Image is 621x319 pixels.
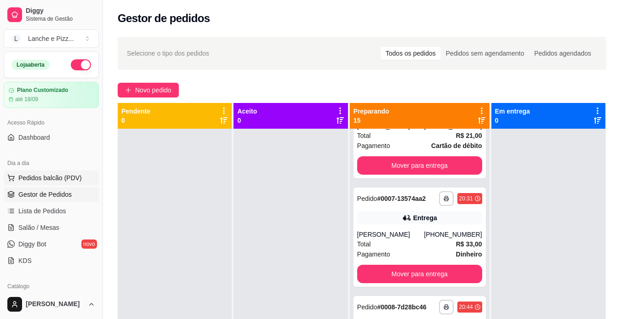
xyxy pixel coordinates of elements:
[357,141,390,151] span: Pagamento
[413,213,437,222] div: Entrega
[357,239,371,249] span: Total
[441,47,529,60] div: Pedidos sem agendamento
[4,130,99,145] a: Dashboard
[4,237,99,251] a: Diggy Botnovo
[121,107,150,116] p: Pendente
[357,303,377,311] span: Pedido
[15,96,38,103] article: até 18/09
[459,195,473,202] div: 20:31
[127,48,209,58] span: Selecione o tipo dos pedidos
[18,206,66,216] span: Lista de Pedidos
[424,230,482,239] div: [PHONE_NUMBER]
[125,87,131,93] span: plus
[18,173,82,182] span: Pedidos balcão (PDV)
[11,34,21,43] span: L
[431,142,482,149] strong: Cartão de débito
[237,116,257,125] p: 0
[353,107,389,116] p: Preparando
[357,265,482,283] button: Mover para entrega
[456,132,482,139] strong: R$ 21,00
[357,230,424,239] div: [PERSON_NAME]
[456,251,482,258] strong: Dinheiro
[377,303,426,311] strong: # 0008-7d28bc46
[381,47,441,60] div: Todos os pedidos
[529,47,596,60] div: Pedidos agendados
[118,83,179,97] button: Novo pedido
[4,156,99,171] div: Dia a dia
[4,293,99,315] button: [PERSON_NAME]
[4,82,99,108] a: Plano Customizadoaté 18/09
[18,190,72,199] span: Gestor de Pedidos
[377,195,426,202] strong: # 0007-13574aa2
[459,303,473,311] div: 20:44
[18,223,59,232] span: Salão / Mesas
[17,87,68,94] article: Plano Customizado
[18,239,46,249] span: Diggy Bot
[71,59,91,70] button: Alterar Status
[4,29,99,48] button: Select a team
[357,195,377,202] span: Pedido
[118,11,210,26] h2: Gestor de pedidos
[237,107,257,116] p: Aceito
[4,171,99,185] button: Pedidos balcão (PDV)
[4,4,99,26] a: DiggySistema de Gestão
[4,279,99,294] div: Catálogo
[4,220,99,235] a: Salão / Mesas
[26,300,84,308] span: [PERSON_NAME]
[28,34,74,43] div: Lanche e Pizz ...
[4,253,99,268] a: KDS
[26,15,95,23] span: Sistema de Gestão
[357,156,482,175] button: Mover para entrega
[456,240,482,248] strong: R$ 33,00
[495,116,530,125] p: 0
[357,249,390,259] span: Pagamento
[4,115,99,130] div: Acesso Rápido
[495,107,530,116] p: Em entrega
[121,116,150,125] p: 0
[4,204,99,218] a: Lista de Pedidos
[357,131,371,141] span: Total
[18,133,50,142] span: Dashboard
[135,85,171,95] span: Novo pedido
[18,256,32,265] span: KDS
[11,60,50,70] div: Loja aberta
[4,187,99,202] a: Gestor de Pedidos
[353,116,389,125] p: 15
[26,7,95,15] span: Diggy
